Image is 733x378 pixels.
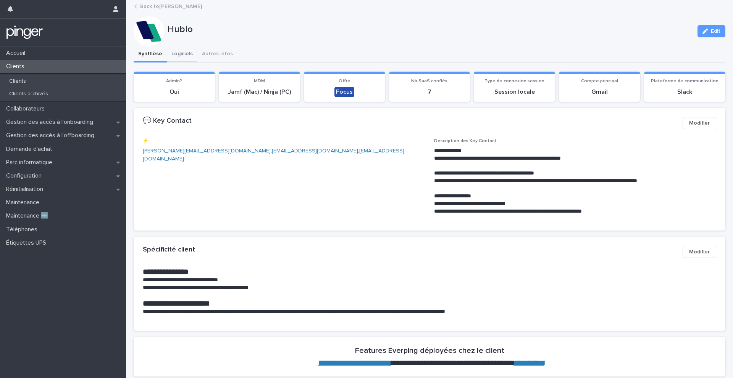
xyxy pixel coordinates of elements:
[3,146,58,153] p: Demande d'achat
[143,139,149,143] span: ⚡️
[143,147,425,163] p: , ,
[649,88,721,96] p: Slack
[134,46,167,62] button: Synthèse
[3,63,31,70] p: Clients
[254,79,265,83] span: MDM
[581,79,618,83] span: Compte principal
[272,148,358,154] a: [EMAIL_ADDRESS][DOMAIN_NAME]
[3,78,32,85] p: Clients
[143,246,195,254] h2: Spécificité client
[697,25,725,37] button: Edit
[3,119,99,126] p: Gestion des accès à l’onboarding
[143,148,404,162] a: [EMAIL_ADDRESS][DOMAIN_NAME]
[563,88,636,96] p: Gmail
[651,79,718,83] span: Plateforme de communication
[143,117,192,125] h2: 💬 Key Contact
[197,46,237,62] button: Autres infos
[6,25,43,40] img: mTgBEunGTSyRkCgitkcU
[3,226,44,233] p: Téléphones
[3,212,55,219] p: Maintenance 🆕
[3,50,31,57] p: Accueil
[138,88,210,96] p: Oui
[167,24,691,35] p: Hublo
[3,172,48,179] p: Configuration
[334,87,354,97] div: Focus
[3,159,58,166] p: Parc informatique
[166,79,182,83] span: Admin?
[3,186,49,193] p: Réinitialisation
[434,139,496,143] span: Description des Key Contact
[3,239,52,247] p: Étiquettes UPS
[140,2,202,10] a: Back to[PERSON_NAME]
[339,79,350,83] span: Offre
[355,346,504,355] h2: Features Everping déployées chez le client
[683,246,716,258] button: Modifier
[3,91,54,97] p: Clients archivés
[689,119,710,127] span: Modifier
[394,88,466,96] p: 7
[167,46,197,62] button: Logiciels
[3,132,100,139] p: Gestion des accès à l’offboarding
[3,199,45,206] p: Maintenance
[683,117,716,129] button: Modifier
[411,79,447,83] span: Nb SaaS confiés
[478,88,551,96] p: Session locale
[689,248,710,256] span: Modifier
[143,148,271,154] a: [PERSON_NAME][EMAIL_ADDRESS][DOMAIN_NAME]
[711,29,720,34] span: Edit
[484,79,544,83] span: Type de connexion session
[223,88,295,96] p: Jamf (Mac) / Ninja (PC)
[3,105,51,112] p: Collaborateurs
